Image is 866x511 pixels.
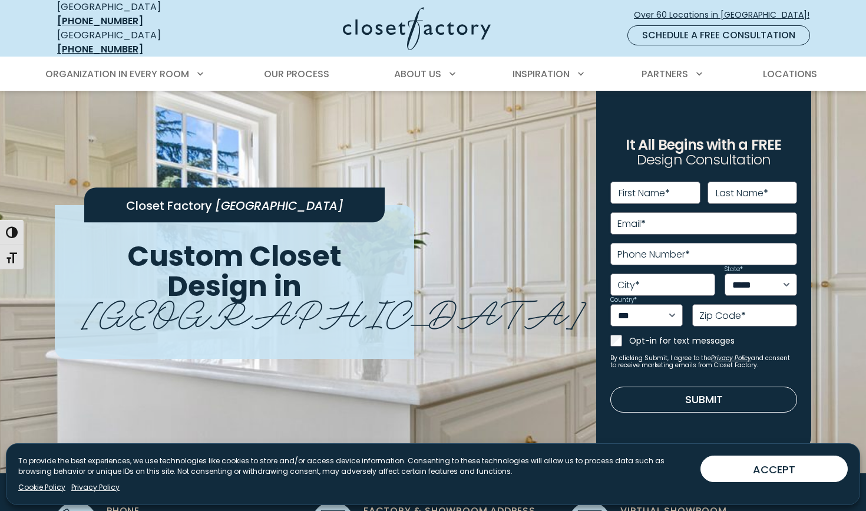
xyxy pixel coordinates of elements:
span: About Us [394,67,441,81]
img: Closet Factory Logo [343,7,491,50]
label: Email [617,219,646,229]
button: Submit [610,387,797,413]
label: Last Name [716,189,768,198]
button: ACCEPT [700,456,848,482]
span: Locations [763,67,817,81]
span: [GEOGRAPHIC_DATA] [215,197,343,214]
label: City [617,281,640,290]
a: Privacy Policy [711,354,751,362]
a: Over 60 Locations in [GEOGRAPHIC_DATA]! [633,5,819,25]
nav: Primary Menu [37,58,829,91]
label: First Name [619,189,670,198]
p: To provide the best experiences, we use technologies like cookies to store and/or access device i... [18,456,691,477]
a: [PHONE_NUMBER] [57,42,143,56]
label: Phone Number [617,250,690,259]
span: Inspiration [513,67,570,81]
a: Privacy Policy [71,482,120,493]
span: Partners [642,67,688,81]
label: Zip Code [699,311,746,321]
a: Schedule a Free Consultation [627,25,810,45]
small: By clicking Submit, I agree to the and consent to receive marketing emails from Closet Factory. [610,355,797,369]
span: Over 60 Locations in [GEOGRAPHIC_DATA]! [634,9,819,21]
label: State [725,266,743,272]
span: in [274,266,302,305]
span: Closet Factory [126,197,212,214]
span: Organization in Every Room [45,67,189,81]
span: [GEOGRAPHIC_DATA] [82,283,586,337]
span: It All Begins with a FREE [626,135,781,154]
label: Opt-in for text messages [629,335,797,347]
div: [GEOGRAPHIC_DATA] [57,28,228,57]
span: Design Consultation [637,150,771,170]
a: [PHONE_NUMBER] [57,14,143,28]
a: Cookie Policy [18,482,65,493]
span: Our Process [264,67,329,81]
span: Custom Closet Design [127,236,342,306]
label: Country [610,297,637,303]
